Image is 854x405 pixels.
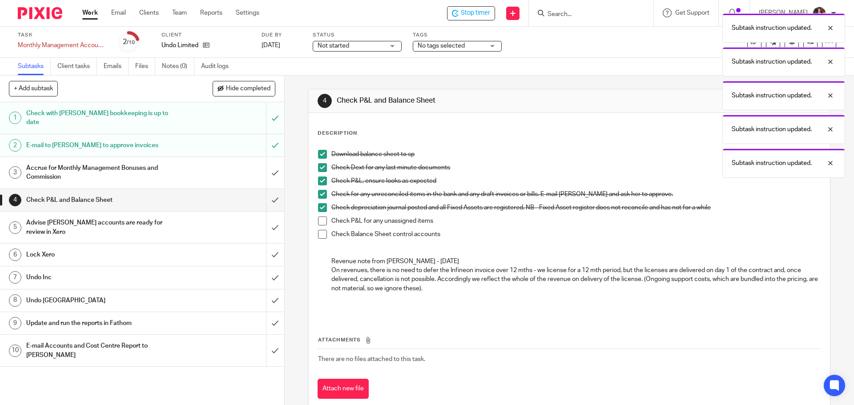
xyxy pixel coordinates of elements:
h1: Update and run the reports in Fathom [26,317,180,330]
h1: Undo Inc [26,271,180,284]
p: Check for any unreconciled items in the bank and any draft invoices or bills. E-mail [PERSON_NAME... [331,190,820,199]
a: Reports [200,8,222,17]
div: 2 [123,37,135,47]
div: 4 [318,94,332,108]
h1: Advise [PERSON_NAME] accounts are ready for review in Xero [26,216,180,239]
h1: E-mail Accounts and Cost Centre Report to [PERSON_NAME] [26,339,180,362]
a: Email [111,8,126,17]
p: Subtask instruction updated. [732,159,812,168]
span: Hide completed [226,85,270,92]
label: Task [18,32,107,39]
a: Work [82,8,98,17]
p: Undo Limited [161,41,198,50]
label: Tags [413,32,502,39]
span: No tags selected [418,43,465,49]
a: Notes (0) [162,58,194,75]
p: Subtask instruction updated. [732,24,812,32]
h1: Lock Xero [26,248,180,261]
div: 5 [9,221,21,234]
p: Check P&L for any unassigned items [331,217,820,225]
p: Subtask instruction updated. [732,57,812,66]
p: Description [318,130,357,137]
span: Not started [318,43,349,49]
div: Undo Limited - Monthly Management Accounts - Undo [447,6,495,20]
p: Subtask instruction updated. [732,91,812,100]
div: 2 [9,139,21,152]
h1: Check with [PERSON_NAME] bookkeeping is up to date [26,107,180,129]
h1: E-mail to [PERSON_NAME] to approve invoices [26,139,180,152]
label: Due by [262,32,302,39]
div: 1 [9,112,21,124]
div: 3 [9,166,21,179]
h1: Check P&L and Balance Sheet [26,193,180,207]
img: Pixie [18,7,62,19]
button: Hide completed [213,81,275,96]
a: Team [172,8,187,17]
a: Audit logs [201,58,235,75]
a: Files [135,58,155,75]
a: Client tasks [57,58,97,75]
div: 4 [9,194,21,206]
p: Download balance sheet to sp [331,150,820,159]
h1: Undo [GEOGRAPHIC_DATA] [26,294,180,307]
label: Client [161,32,250,39]
div: 9 [9,317,21,329]
label: Status [313,32,402,39]
a: Clients [139,8,159,17]
p: On revenues, there is no need to defer the Infineon invoice over 12 mths - we license for a 12 mt... [331,266,820,293]
img: Nicole.jpeg [812,6,826,20]
a: Emails [104,58,129,75]
small: /10 [127,40,135,45]
p: Check Balance Sheet control accounts [331,230,820,239]
p: Check P&L, ensure looks as expected [331,176,820,185]
span: [DATE] [262,42,280,48]
span: There are no files attached to this task. [318,356,425,362]
a: Settings [236,8,259,17]
div: 7 [9,271,21,284]
div: 10 [9,345,21,357]
a: Subtasks [18,58,51,75]
p: Subtask instruction updated. [732,125,812,134]
div: 8 [9,294,21,307]
span: Attachments [318,337,361,342]
button: + Add subtask [9,81,58,96]
div: Monthly Management Accounts - Undo [18,41,107,50]
button: Attach new file [318,379,369,399]
p: Revenue note from [PERSON_NAME] - [DATE] [331,257,820,266]
p: Check Dext for any last minute documents [331,163,820,172]
div: 6 [9,249,21,261]
p: Check depreciation journal posted and all Fixed Assets are registered. NB - Fixed Asset register ... [331,203,820,212]
h1: Check P&L and Balance Sheet [337,96,588,105]
h1: Accrue for Monthly Management Bonuses and Commission [26,161,180,184]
